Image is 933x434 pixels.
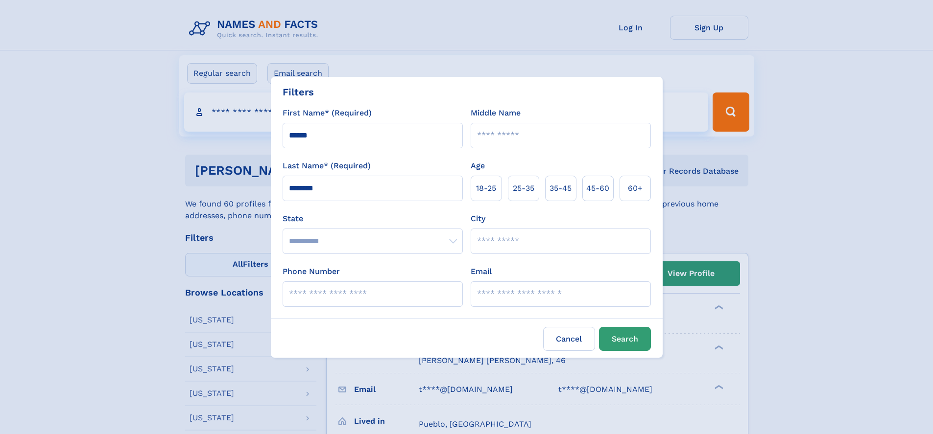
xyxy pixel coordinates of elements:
[586,183,609,194] span: 45‑60
[283,266,340,277] label: Phone Number
[471,160,485,172] label: Age
[513,183,534,194] span: 25‑35
[471,213,485,225] label: City
[628,183,643,194] span: 60+
[283,160,371,172] label: Last Name* (Required)
[283,107,372,119] label: First Name* (Required)
[550,183,572,194] span: 35‑45
[471,266,492,277] label: Email
[476,183,496,194] span: 18‑25
[471,107,521,119] label: Middle Name
[543,327,595,351] label: Cancel
[599,327,651,351] button: Search
[283,213,463,225] label: State
[283,85,314,99] div: Filters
